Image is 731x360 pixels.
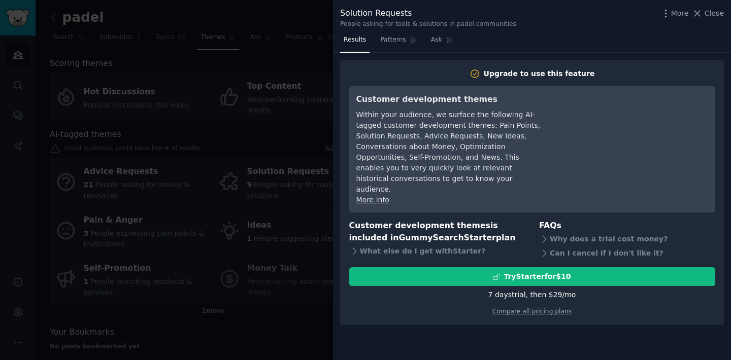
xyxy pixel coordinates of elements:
[380,35,406,45] span: Patterns
[431,35,442,45] span: Ask
[356,196,389,204] a: More info
[692,8,724,19] button: Close
[660,8,689,19] button: More
[340,32,370,53] a: Results
[340,7,516,20] div: Solution Requests
[504,271,571,282] div: Try Starter for $10
[340,20,516,29] div: People asking for tools & solutions in padel communities
[671,8,689,19] span: More
[488,290,576,300] div: 7 days trial, then $ 29 /mo
[539,246,715,260] div: Can I cancel if I don't like it?
[556,93,708,169] iframe: YouTube video player
[705,8,724,19] span: Close
[349,244,525,259] div: What else do I get with Starter ?
[539,220,715,232] h3: FAQs
[349,267,715,286] button: TryStarterfor$10
[344,35,366,45] span: Results
[539,232,715,246] div: Why does a trial cost money?
[484,68,595,79] div: Upgrade to use this feature
[377,32,420,53] a: Patterns
[427,32,456,53] a: Ask
[398,233,495,242] span: GummySearch Starter
[492,308,572,315] a: Compare all pricing plans
[356,110,542,195] div: Within your audience, we surface the following AI-tagged customer development themes: Pain Points...
[356,93,542,106] h3: Customer development themes
[349,220,525,244] h3: Customer development themes is included in plan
